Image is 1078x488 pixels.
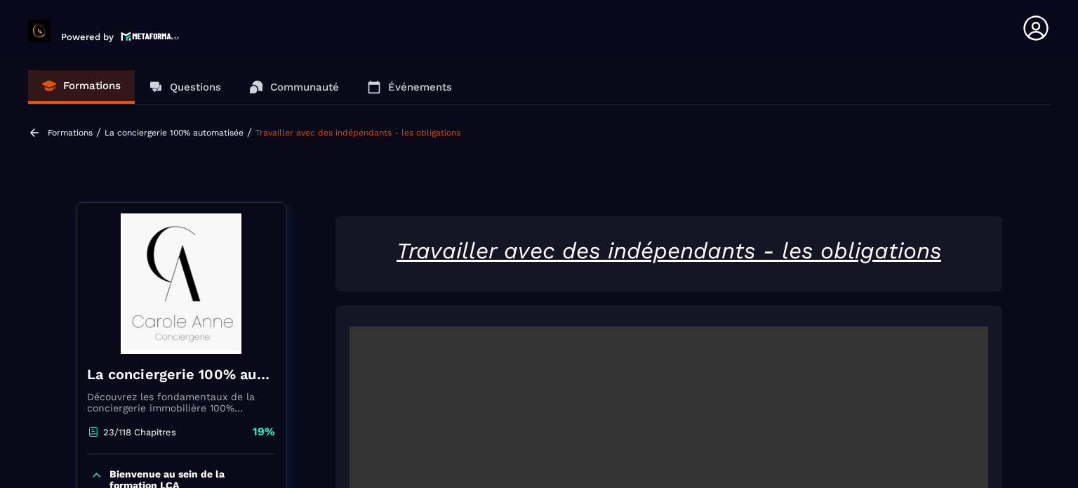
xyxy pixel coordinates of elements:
a: Communauté [235,70,353,104]
a: Formations [48,128,93,138]
img: banner [87,213,275,354]
u: Travailler avec des indépendants - les obligations [397,237,941,264]
p: Découvrez les fondamentaux de la conciergerie immobilière 100% automatisée. Cette formation est c... [87,391,275,414]
img: logo [121,30,180,42]
a: Événements [353,70,466,104]
a: La conciergerie 100% automatisée [105,128,244,138]
a: Formations [28,70,135,104]
a: Questions [135,70,235,104]
span: / [247,126,252,139]
p: 19% [253,424,275,440]
p: Powered by [61,32,114,42]
p: 23/118 Chapitres [103,427,176,437]
a: Travailler avec des indépendants - les obligations [255,128,460,138]
p: Événements [388,81,452,93]
p: Communauté [270,81,339,93]
h4: La conciergerie 100% automatisée [87,364,275,384]
span: / [96,126,101,139]
p: Formations [63,79,121,92]
img: logo-branding [28,20,51,42]
p: Questions [170,81,221,93]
